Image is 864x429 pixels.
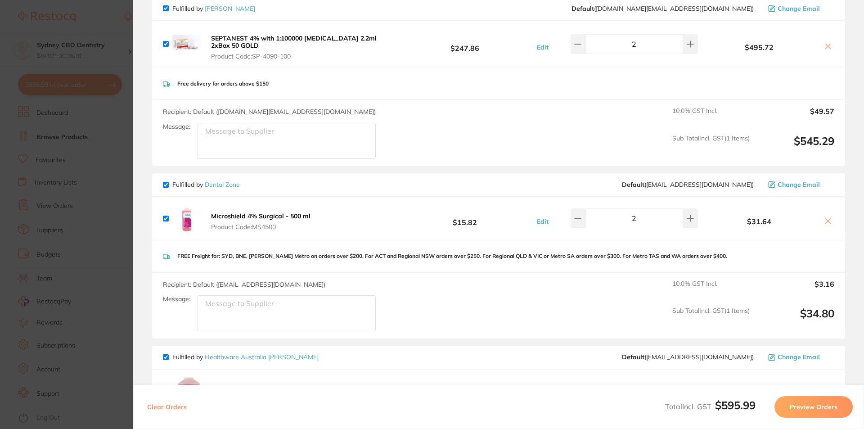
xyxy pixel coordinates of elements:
[172,353,319,361] p: Fulfilled by
[765,181,834,189] button: Change Email
[163,280,325,289] span: Recipient: Default ( [EMAIL_ADDRESS][DOMAIN_NAME] )
[398,210,532,227] b: $15.82
[622,353,754,361] span: info@healthwareaustralia.com.au
[700,217,818,226] b: $31.64
[172,5,255,12] p: Fulfilled by
[778,181,820,188] span: Change Email
[715,398,756,412] b: $595.99
[778,353,820,361] span: Change Email
[757,280,834,300] output: $3.16
[163,108,376,116] span: Recipient: Default ( [DOMAIN_NAME][EMAIL_ADDRESS][DOMAIN_NAME] )
[672,135,750,159] span: Sub Total Incl. GST ( 1 Items)
[163,123,190,131] label: Message:
[211,34,377,50] b: SEPTANEST 4% with 1:100000 [MEDICAL_DATA] 2.2ml 2xBox 50 GOLD
[622,181,754,188] span: hello@dentalzone.com.au
[622,181,644,189] b: Default
[571,5,594,13] b: Default
[172,30,201,59] img: cTgxZTZ1dg
[208,34,398,60] button: SEPTANEST 4% with 1:100000 [MEDICAL_DATA] 2.2ml 2xBox 50 GOLD Product Code:SP-4090-100
[208,212,313,231] button: Microshield 4% Surgical - 500 ml Product Code:MS4500
[211,212,310,220] b: Microshield 4% Surgical - 500 ml
[163,295,190,303] label: Message:
[778,5,820,12] span: Change Email
[177,253,727,259] p: FREE Freight for: SYD, BNE, [PERSON_NAME] Metro on orders over $200. For ACT and Regional NSW ord...
[672,307,750,332] span: Sub Total Incl. GST ( 1 Items)
[757,107,834,127] output: $49.57
[757,307,834,332] output: $34.80
[211,53,395,60] span: Product Code: SP-4090-100
[765,353,834,361] button: Change Email
[622,353,644,361] b: Default
[534,217,551,226] button: Edit
[534,43,551,51] button: Edit
[172,204,201,233] img: c2VpMHkwdQ
[757,135,834,159] output: $545.29
[144,396,189,418] button: Clear Orders
[398,36,532,52] b: $247.86
[672,107,750,127] span: 10.0 % GST Incl.
[205,181,240,189] a: Dental Zone
[672,280,750,300] span: 10.0 % GST Incl.
[205,353,319,361] a: Healthware Australia [PERSON_NAME]
[571,5,754,12] span: customer.care@henryschein.com.au
[765,5,834,13] button: Change Email
[172,181,240,188] p: Fulfilled by
[665,402,756,411] span: Total Incl. GST
[205,5,255,13] a: [PERSON_NAME]
[700,43,818,51] b: $495.72
[774,396,853,418] button: Preview Orders
[177,81,269,87] p: Free delivery for orders above $150
[211,223,310,230] span: Product Code: MS4500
